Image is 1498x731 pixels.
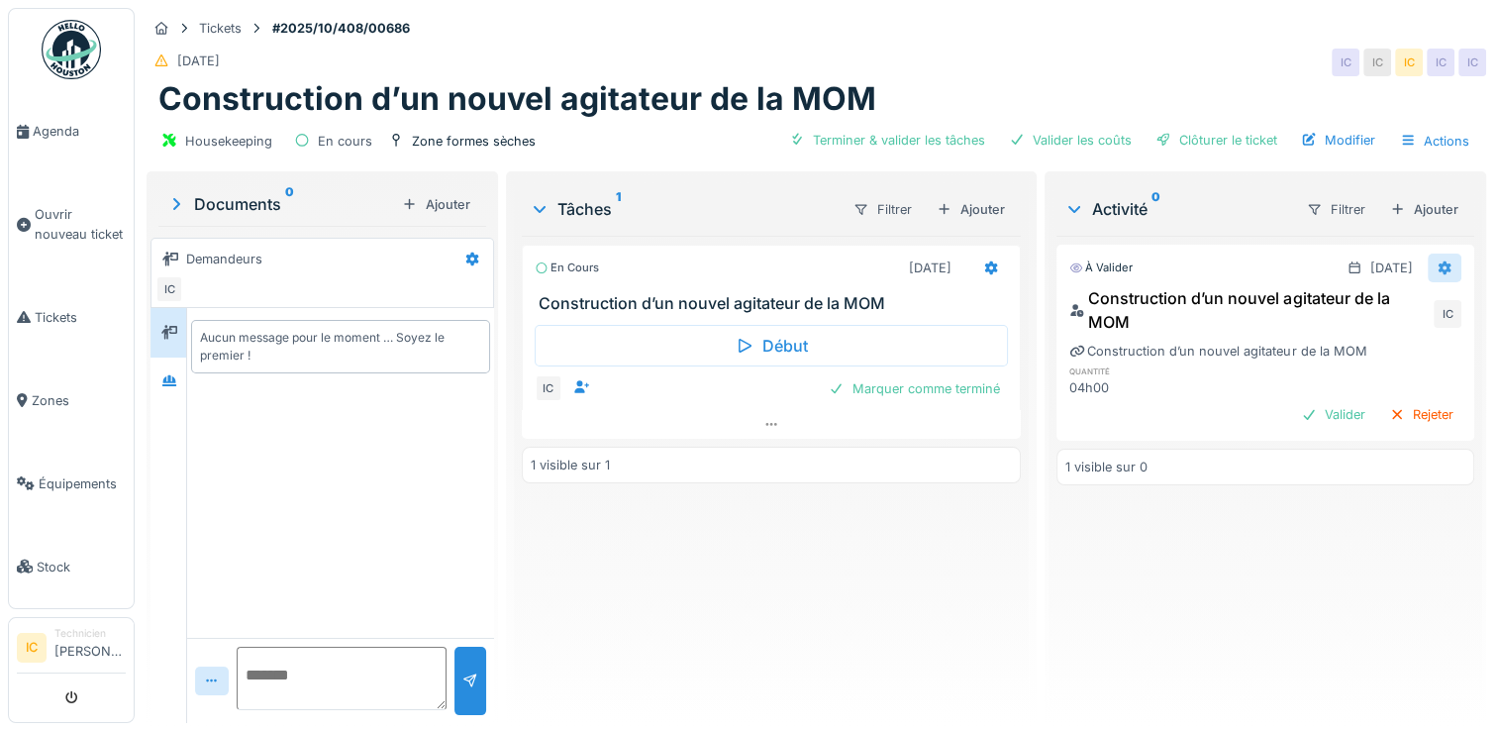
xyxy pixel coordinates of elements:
div: IC [155,275,183,303]
div: 1 visible sur 1 [531,456,610,474]
div: Construction d’un nouvel agitateur de la MOM [1069,342,1366,361]
div: Filtrer [1298,195,1374,224]
a: Stock [9,525,134,608]
h3: Construction d’un nouvel agitateur de la MOM [539,294,1012,313]
div: IC [1434,300,1461,328]
span: Tickets [35,308,126,327]
div: À valider [1069,260,1133,276]
sup: 0 [1151,197,1160,221]
div: Ajouter [929,196,1013,223]
span: Équipements [39,474,126,493]
a: Zones [9,359,134,442]
a: Ouvrir nouveau ticket [9,173,134,275]
div: Activité [1064,197,1290,221]
div: Modifier [1293,127,1383,154]
div: Actions [1391,127,1478,156]
li: IC [17,633,47,663]
div: IC [1395,49,1423,76]
div: Documents [166,192,394,216]
a: Équipements [9,442,134,525]
div: Rejeter [1381,401,1461,428]
div: IC [1427,49,1454,76]
div: Tickets [199,19,242,38]
div: Début [535,325,1008,366]
h1: Construction d’un nouvel agitateur de la MOM [158,80,876,118]
div: Ajouter [394,191,478,218]
div: Demandeurs [186,250,262,268]
div: Marquer comme terminé [821,375,1008,402]
span: Stock [37,558,126,576]
div: [DATE] [177,52,220,70]
div: Terminer & valider les tâches [781,127,993,154]
span: Agenda [33,122,126,141]
div: Valider les coûts [1001,127,1140,154]
div: Clôturer le ticket [1148,127,1285,154]
div: IC [535,374,562,402]
div: 04h00 [1069,378,1196,397]
div: 1 visible sur 0 [1065,458,1148,476]
div: Tâches [530,197,837,221]
img: Badge_color-CXgf-gQk.svg [42,20,101,79]
a: Tickets [9,275,134,359]
div: Technicien [54,626,126,641]
span: Zones [32,391,126,410]
a: IC Technicien[PERSON_NAME] [17,626,126,674]
div: IC [1458,49,1486,76]
div: [DATE] [909,259,951,277]
li: [PERSON_NAME] [54,626,126,669]
sup: 1 [616,197,621,221]
div: [DATE] [1370,259,1413,277]
div: Ajouter [1382,196,1466,223]
span: Ouvrir nouveau ticket [35,205,126,243]
sup: 0 [285,192,294,216]
div: Housekeeping [185,132,272,151]
div: Aucun message pour le moment … Soyez le premier ! [200,329,481,365]
div: Zone formes sèches [412,132,536,151]
div: Filtrer [845,195,921,224]
div: IC [1363,49,1391,76]
div: En cours [318,132,372,151]
div: Valider [1293,401,1373,428]
strong: #2025/10/408/00686 [264,19,418,38]
div: Construction d’un nouvel agitateur de la MOM [1069,286,1430,334]
h6: quantité [1069,365,1196,377]
div: En cours [535,260,599,276]
div: IC [1332,49,1359,76]
a: Agenda [9,90,134,173]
